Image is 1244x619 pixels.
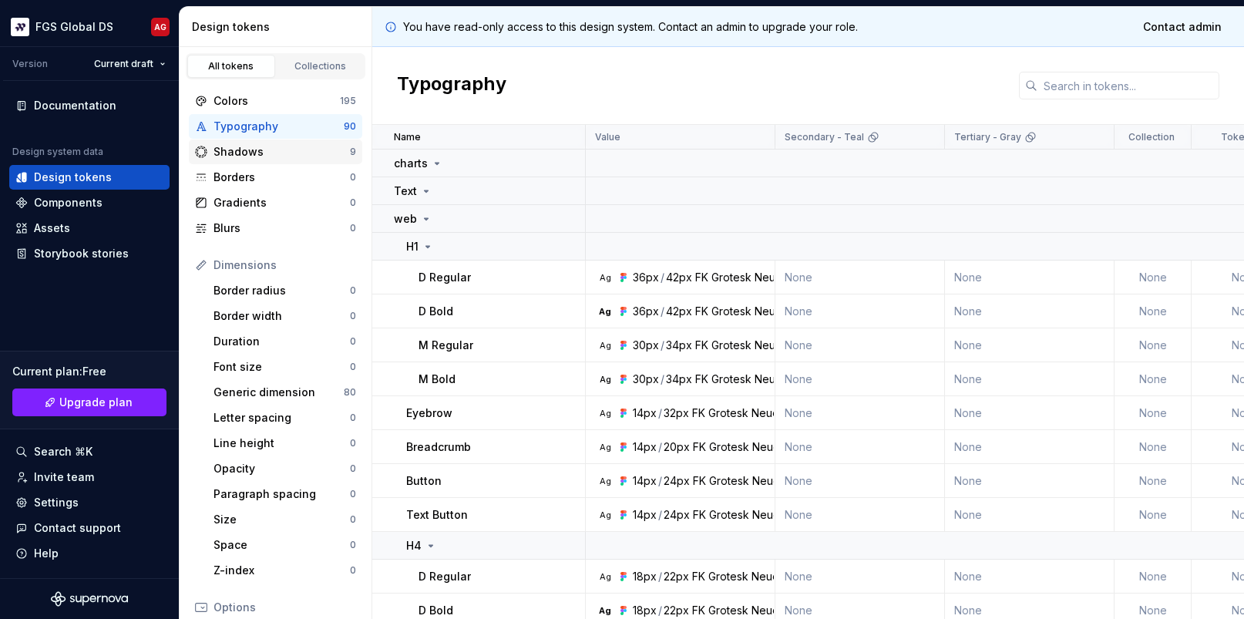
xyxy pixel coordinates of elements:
[213,512,350,527] div: Size
[213,170,350,185] div: Borders
[664,569,689,584] div: 22px
[350,222,356,234] div: 0
[1115,362,1192,396] td: None
[775,498,945,532] td: None
[595,131,620,143] p: Value
[12,389,166,416] a: Upgrade plan
[661,338,664,353] div: /
[1115,430,1192,464] td: None
[661,270,664,285] div: /
[344,386,356,399] div: 80
[213,600,356,615] div: Options
[633,473,657,489] div: 14px
[403,19,858,35] p: You have read-only access to this design system. Contact an admin to upgrade your role.
[633,439,657,455] div: 14px
[344,120,356,133] div: 90
[207,533,362,557] a: Space0
[213,385,344,400] div: Generic dimension
[192,19,365,35] div: Design tokens
[213,119,344,134] div: Typography
[658,603,662,618] div: /
[695,338,782,353] div: FK Grotesk Neue
[945,498,1115,532] td: None
[633,569,657,584] div: 18px
[693,507,780,523] div: FK Grotesk Neue
[207,558,362,583] a: Z-index0
[350,361,356,373] div: 0
[3,10,176,43] button: FGS Global DSAG
[1128,131,1175,143] p: Collection
[9,490,170,515] a: Settings
[1115,498,1192,532] td: None
[213,308,350,324] div: Border width
[207,507,362,532] a: Size0
[34,220,70,236] div: Assets
[695,270,782,285] div: FK Grotesk Neue
[599,271,611,284] div: Ag
[775,430,945,464] td: None
[213,144,350,160] div: Shadows
[213,93,340,109] div: Colors
[189,140,362,164] a: Shadows9
[1037,72,1219,99] input: Search in tokens...
[419,304,453,319] p: D Bold
[87,53,173,75] button: Current draft
[9,541,170,566] button: Help
[350,463,356,475] div: 0
[9,241,170,266] a: Storybook stories
[599,604,611,617] div: Ag
[695,304,782,319] div: FK Grotesk Neue
[666,338,692,353] div: 34px
[34,246,129,261] div: Storybook stories
[945,261,1115,294] td: None
[213,334,350,349] div: Duration
[189,165,362,190] a: Borders0
[59,395,133,410] span: Upgrade plan
[189,89,362,113] a: Colors195
[207,380,362,405] a: Generic dimension80
[945,362,1115,396] td: None
[692,603,779,618] div: FK Grotesk Neue
[213,436,350,451] div: Line height
[599,441,611,453] div: Ag
[350,335,356,348] div: 0
[419,569,471,584] p: D Regular
[693,439,780,455] div: FK Grotesk Neue
[12,146,103,158] div: Design system data
[207,482,362,506] a: Paragraph spacing0
[406,473,442,489] p: Button
[1115,396,1192,430] td: None
[207,355,362,379] a: Font size0
[34,195,103,210] div: Components
[775,560,945,594] td: None
[350,437,356,449] div: 0
[340,95,356,107] div: 195
[189,114,362,139] a: Typography90
[658,507,662,523] div: /
[775,362,945,396] td: None
[419,338,473,353] p: M Regular
[213,563,350,578] div: Z-index
[1115,328,1192,362] td: None
[658,569,662,584] div: /
[658,473,662,489] div: /
[350,488,356,500] div: 0
[34,546,59,561] div: Help
[945,560,1115,594] td: None
[34,170,112,185] div: Design tokens
[599,339,611,352] div: Ag
[1115,294,1192,328] td: None
[394,183,417,199] p: Text
[406,239,419,254] p: H1
[9,190,170,215] a: Components
[34,444,92,459] div: Search ⌘K
[599,570,611,583] div: Ag
[207,456,362,481] a: Opacity0
[658,439,662,455] div: /
[664,473,690,489] div: 24px
[213,461,350,476] div: Opacity
[945,328,1115,362] td: None
[350,564,356,577] div: 0
[599,407,611,419] div: Ag
[664,507,690,523] div: 24px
